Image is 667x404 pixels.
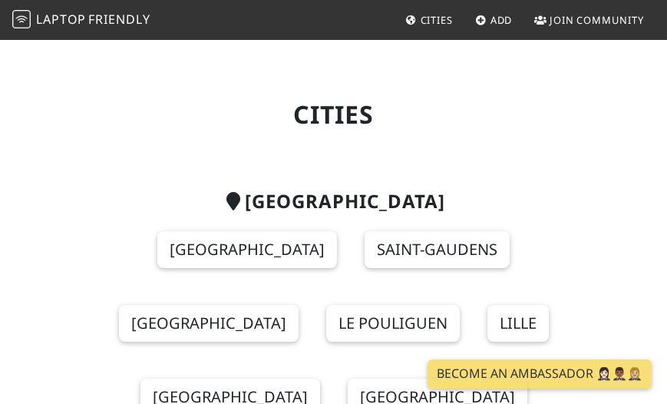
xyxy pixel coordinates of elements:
[365,231,510,268] a: Saint-Gaudens
[428,359,652,389] a: Become an Ambassador 🤵🏻‍♀️🤵🏾‍♂️🤵🏼‍♀️
[528,6,650,34] a: Join Community
[399,6,459,34] a: Cities
[67,190,601,213] h2: [GEOGRAPHIC_DATA]
[88,11,150,28] span: Friendly
[157,231,337,268] a: [GEOGRAPHIC_DATA]
[12,10,31,28] img: LaptopFriendly
[119,305,299,342] a: [GEOGRAPHIC_DATA]
[490,13,513,27] span: Add
[469,6,519,34] a: Add
[36,11,86,28] span: Laptop
[421,13,453,27] span: Cities
[326,305,460,342] a: Le Pouliguen
[487,305,549,342] a: Lille
[12,7,150,34] a: LaptopFriendly LaptopFriendly
[550,13,644,27] span: Join Community
[67,100,601,129] h1: Cities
